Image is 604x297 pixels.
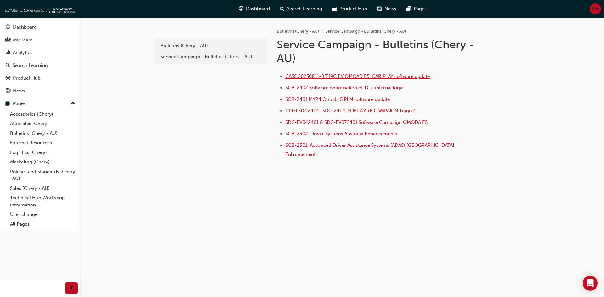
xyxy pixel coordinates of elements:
a: My Team [3,34,78,46]
div: Search Learning [13,62,48,69]
div: Analytics [13,49,32,56]
a: Bulletins (Chery - AU) [277,29,319,34]
button: DB [590,3,601,14]
a: SDC-EV042401 & SDC-EV072401 Software Campaign OMODA E5 [285,119,428,125]
a: News [3,85,78,97]
span: Search Learning [287,5,322,13]
h1: Service Campaign - Bulletins (Chery - AU) [277,38,483,65]
span: guage-icon [6,25,10,30]
a: Aftersales (Chery) [8,119,78,129]
a: Logistics (Chery) [8,148,78,157]
a: car-iconProduct Hub [327,3,372,15]
a: Search Learning [3,60,78,71]
div: Dashboard [13,24,37,31]
a: Marketing (Chery) [8,157,78,167]
span: up-icon [71,100,75,108]
span: search-icon [6,63,10,69]
a: T19FLSDC24T4- SDC-24T4: SOFTWARE CAMPAIGN Tiggo 4 [285,108,416,113]
span: people-icon [6,37,10,43]
div: Pages [13,100,26,107]
span: car-icon [6,75,10,81]
img: oneconnect [3,3,75,15]
span: DB [592,5,599,13]
div: Open Intercom Messenger [583,276,598,291]
span: car-icon [332,5,337,13]
a: Product Hub [3,72,78,84]
a: Service Campaign - Bulletins (Chery - AU) [157,51,264,62]
a: Policies and Standards (Chery -AU) [8,167,78,184]
a: SCB-2401 MY24 Omoda 5 PLM software update [285,96,390,102]
a: Dashboard [3,21,78,33]
div: My Team [13,36,33,44]
span: Dashboard [246,5,270,13]
a: SCB-2302: Driver Systems Australia Enhancements [285,131,397,136]
li: Service Campaign - Bulletins (Chery - AU) [325,28,406,35]
span: search-icon [280,5,284,13]
a: news-iconNews [372,3,401,15]
a: search-iconSearch Learning [275,3,327,15]
span: pages-icon [6,101,10,107]
a: All Pages [8,219,78,229]
a: User changes [8,210,78,219]
span: prev-icon [69,284,74,292]
span: guage-icon [239,5,243,13]
a: External Resources [8,138,78,148]
a: pages-iconPages [401,3,432,15]
span: chart-icon [6,50,10,56]
a: Accessories (Chery) [8,109,78,119]
a: SCB-2402 Software optimisation of TCU internal logic [285,85,404,91]
a: SCB-2301: Advanced Driver Assistance Systems (ADAS) [GEOGRAPHIC_DATA] Enhancements [285,142,456,157]
a: Bulletins (Chery - AU) [8,129,78,138]
a: Analytics [3,47,78,58]
span: Product Hub [339,5,367,13]
a: Bulletins (Chery - AU) [157,40,264,51]
div: Product Hub [13,74,41,82]
a: Technical Hub Workshop information [8,193,78,210]
span: Pages [414,5,427,13]
div: News [13,87,25,95]
button: Pages [3,98,78,109]
div: Bulletins (Chery - AU) [160,42,261,49]
a: guage-iconDashboard [234,3,275,15]
button: DashboardMy TeamAnalyticsSearch LearningProduct HubNews [3,20,78,98]
a: Sales (Chery - AU) [8,184,78,193]
span: news-icon [6,88,10,94]
span: news-icon [377,5,382,13]
span: News [384,5,396,13]
span: pages-icon [406,5,411,13]
div: Service Campaign - Bulletins (Chery - AU) [160,53,261,60]
a: CASS 20250811-0 T19C EV OMOAD E5 CAR PLAY software update [285,74,430,79]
